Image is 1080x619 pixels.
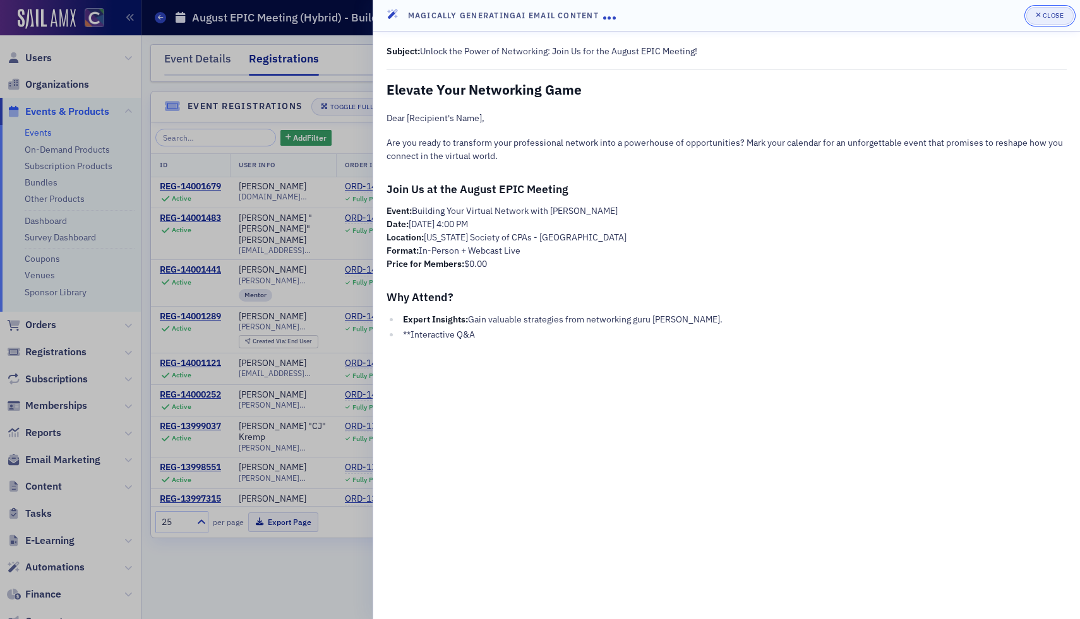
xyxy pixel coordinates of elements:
p: Building Your Virtual Network with [PERSON_NAME] [DATE] 4:00 PM [US_STATE] Society of CPAs - [GEO... [387,204,1067,271]
strong: Format: [387,245,419,256]
strong: Subject: [387,45,420,57]
h2: Elevate Your Networking Game [387,81,1067,98]
li: Gain valuable strategies from networking guru [PERSON_NAME]. [400,313,1067,326]
strong: Expert Insights: [403,314,468,325]
li: **Interactive Q&A [400,328,1067,341]
strong: Location: [387,232,424,243]
div: Close [1043,12,1064,19]
h4: Magically Generating AI Email Content [408,9,603,21]
h3: Why Attend? [387,288,1067,306]
p: Unlock the Power of Networking: Join Us for the August EPIC Meeting! [387,45,1067,58]
strong: Event: [387,205,412,216]
strong: Date: [387,218,409,230]
button: Close [1026,7,1073,25]
h3: Join Us at the August EPIC Meeting [387,180,1067,198]
strong: Price for Members: [387,258,464,269]
p: Dear [Recipient's Name], [387,112,1067,125]
p: Are you ready to transform your professional network into a powerhouse of opportunities? Mark you... [387,136,1067,163]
